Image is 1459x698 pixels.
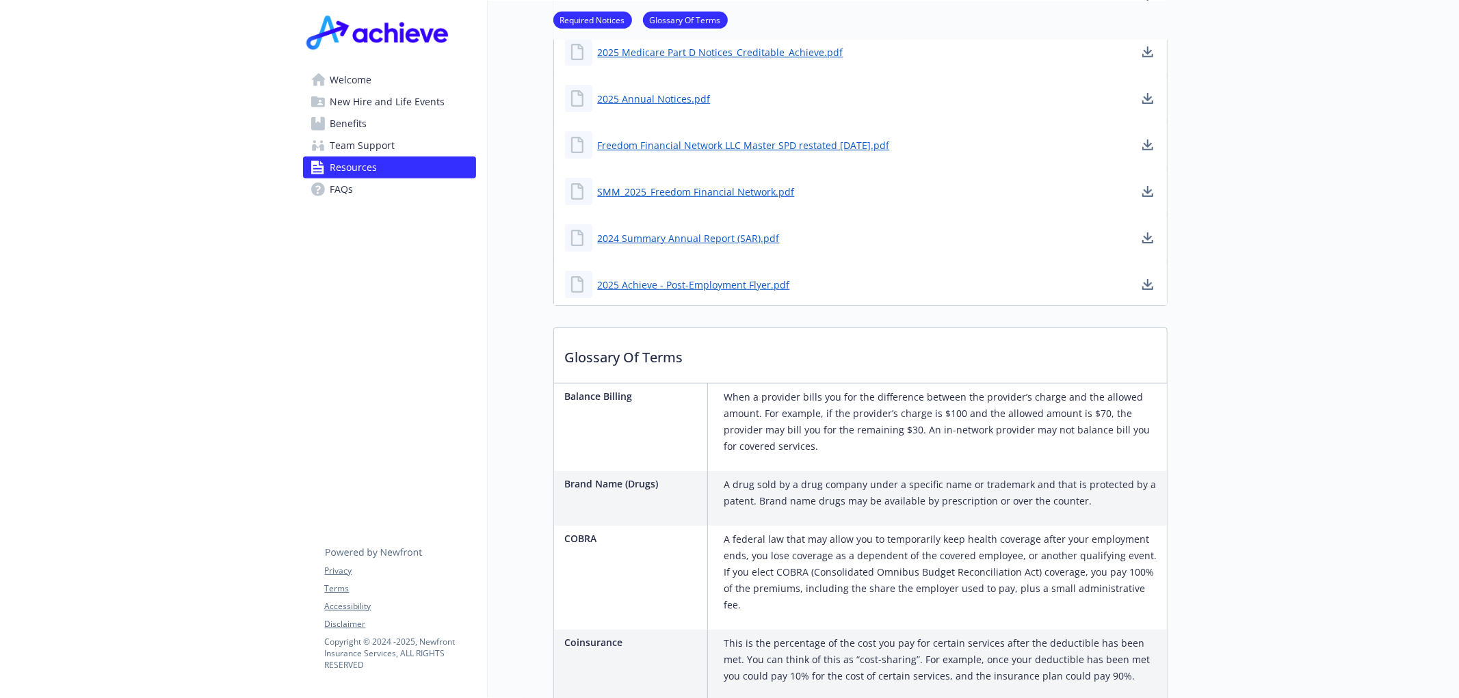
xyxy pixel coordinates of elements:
a: New Hire and Life Events [303,91,476,113]
p: Balance Billing [565,389,702,403]
a: download document [1140,44,1156,60]
a: 2025 Annual Notices.pdf [598,92,711,106]
a: 2025 Medicare Part D Notices_Creditable_Achieve.pdf [598,45,843,59]
p: Copyright © 2024 - 2025 , Newfront Insurance Services, ALL RIGHTS RESERVED [325,636,475,671]
p: COBRA [565,531,702,546]
a: Benefits [303,113,476,135]
span: Team Support [330,135,395,157]
a: Glossary Of Terms [643,13,728,26]
a: download document [1140,276,1156,293]
a: Resources [303,157,476,178]
p: Coinsurance [565,635,702,649]
a: Team Support [303,135,476,157]
p: Brand Name (Drugs) [565,476,702,491]
p: A federal law that may allow you to temporarily keep health coverage after your employment ends, ... [724,531,1161,613]
a: download document [1140,137,1156,153]
a: FAQs [303,178,476,200]
span: New Hire and Life Events [330,91,445,113]
a: 2024 Summary Annual Report (SAR).pdf [598,231,780,245]
span: Welcome [330,69,372,91]
p: Glossary Of Terms [554,328,1167,379]
a: download document [1140,230,1156,246]
a: SMM_2025_Freedom Financial Network.pdf [598,185,795,199]
span: FAQs [330,178,354,200]
p: This is the percentage of the cost you pay for certain services after the deductible has been met... [724,635,1161,684]
a: Welcome [303,69,476,91]
a: download document [1140,90,1156,107]
a: Privacy [325,565,475,577]
p: When a provider bills you for the difference between the provider’s charge and the allowed amount... [724,389,1161,455]
a: download document [1140,183,1156,200]
a: Terms [325,582,475,595]
p: A drug sold by a drug company under a specific name or trademark and that is protected by a paten... [724,476,1161,509]
span: Resources [330,157,378,178]
a: Required Notices [553,13,632,26]
a: Disclaimer [325,618,475,630]
span: Benefits [330,113,367,135]
a: 2025 Achieve - Post-Employment Flyer.pdf [598,278,790,292]
a: Freedom Financial Network LLC Master SPD restated [DATE].pdf [598,138,890,152]
a: Accessibility [325,600,475,613]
